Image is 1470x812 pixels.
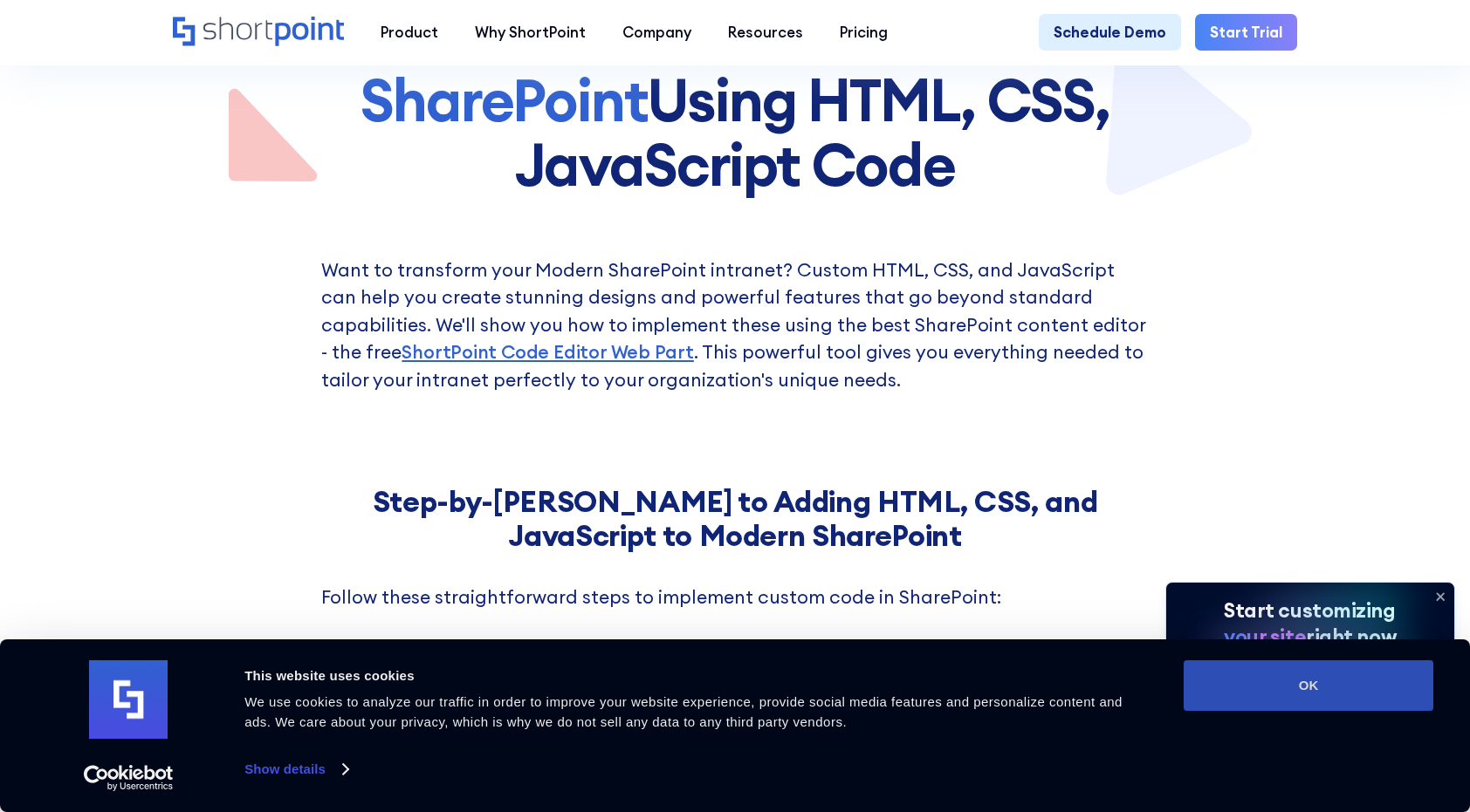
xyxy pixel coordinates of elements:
div: This website uses cookies [244,665,1144,686]
span: We use cookies to analyze our traffic in order to improve your website experience, provide social... [244,694,1123,729]
button: OK [1184,660,1433,711]
a: Usercentrics Cookiebot - opens in a new window [52,765,205,791]
div: Pricing [840,22,888,44]
strong: Step-by-[PERSON_NAME] to Adding HTML, CSS, and JavaScript to Modern SharePoint [373,482,1098,554]
a: Show details [244,756,347,782]
a: Why ShortPoint [457,14,604,51]
a: Company [604,14,710,51]
div: Product [381,22,438,44]
a: ShortPoint Code Editor Web Part [402,340,693,364]
a: Resources [710,14,821,51]
a: Schedule Demo [1039,14,1181,51]
img: logo [89,660,168,739]
a: Product [362,14,457,51]
p: Want to transform your Modern SharePoint intranet? Custom HTML, CSS, and JavaScript can help you ... [321,256,1148,394]
div: Why ShortPoint [475,22,586,44]
div: Resources [728,22,803,44]
p: Follow these straightforward steps to implement custom code in SharePoint: ‍ [321,583,1148,638]
a: Pricing [821,14,906,51]
h1: How to Using HTML, CSS, JavaScript Code [294,3,1176,197]
div: Company [622,22,691,44]
iframe: Chat Widget [1156,610,1470,812]
a: Home [173,17,344,49]
li: Download and install the ShortPoint Code Editor in SharePoint [345,638,1149,666]
a: Start Trial [1195,14,1297,51]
